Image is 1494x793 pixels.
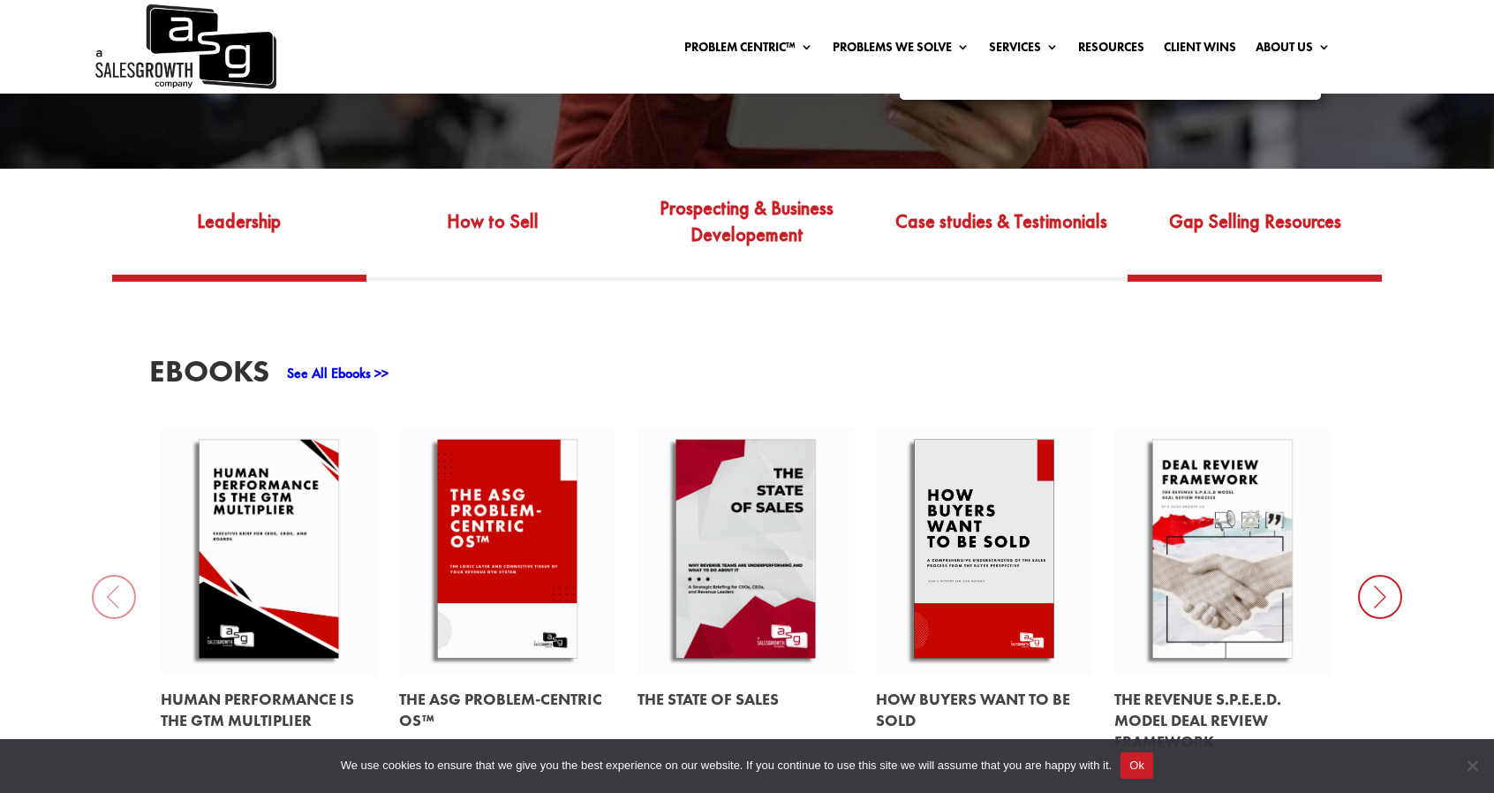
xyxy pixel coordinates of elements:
[874,193,1128,276] a: Case studies & Testimonials
[684,41,813,60] a: Problem Centric™
[112,193,366,276] a: Leadership
[1256,41,1331,60] a: About Us
[287,364,389,382] a: See All Ebooks >>
[341,757,1112,774] span: We use cookies to ensure that we give you the best experience on our website. If you continue to ...
[989,41,1059,60] a: Services
[833,41,970,60] a: Problems We Solve
[1164,41,1236,60] a: Client Wins
[149,356,269,396] h3: EBooks
[620,193,874,276] a: Prospecting & Business Developement
[1128,193,1382,276] a: Gap Selling Resources
[1078,41,1144,60] a: Resources
[1120,752,1153,779] button: Ok
[1463,757,1481,774] span: No
[366,193,621,276] a: How to Sell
